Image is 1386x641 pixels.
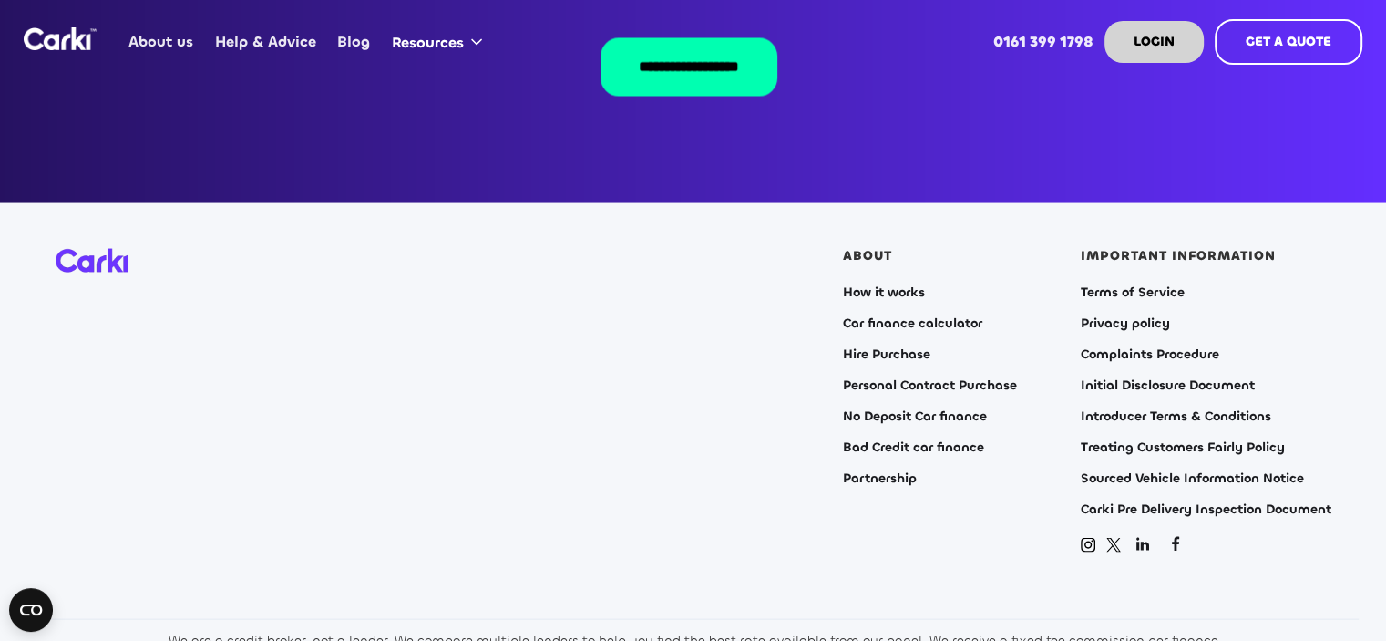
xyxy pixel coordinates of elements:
[392,33,464,53] div: Resources
[843,285,925,300] a: How it works
[843,316,982,331] a: Car finance calculator
[1081,285,1185,300] a: Terms of Service
[843,347,930,362] a: Hire Purchase
[56,249,128,274] img: Carki logo
[843,440,984,455] a: Bad Credit car finance
[993,32,1093,51] strong: 0161 399 1798
[9,588,53,632] button: Open CMP widget
[24,27,97,50] a: home
[204,6,326,78] a: Help & Advice
[843,249,892,264] div: ABOUT
[1246,33,1331,50] strong: GET A QUOTE
[1081,502,1331,517] a: Carki Pre Delivery Inspection Document
[24,27,97,50] img: Logo
[1081,378,1255,393] a: Initial Disclosure Document
[1081,409,1271,424] a: Introducer Terms & Conditions
[843,409,987,424] a: No Deposit Car finance
[1081,249,1276,264] div: IMPORTANT INFORMATION
[843,378,1017,393] a: Personal Contract Purchase
[118,6,204,78] a: About us
[983,6,1104,78] a: 0161 399 1798
[1104,21,1204,63] a: LOGIN
[1081,440,1285,455] a: Treating Customers Fairly Policy
[327,6,381,78] a: Blog
[1081,316,1170,331] a: Privacy policy
[1134,33,1175,50] strong: LOGIN
[843,471,917,486] a: Partnership
[1081,471,1304,486] a: Sourced Vehicle Information Notice
[1081,347,1219,362] a: Complaints Procedure
[1215,19,1362,65] a: GET A QUOTE
[381,7,500,77] div: Resources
